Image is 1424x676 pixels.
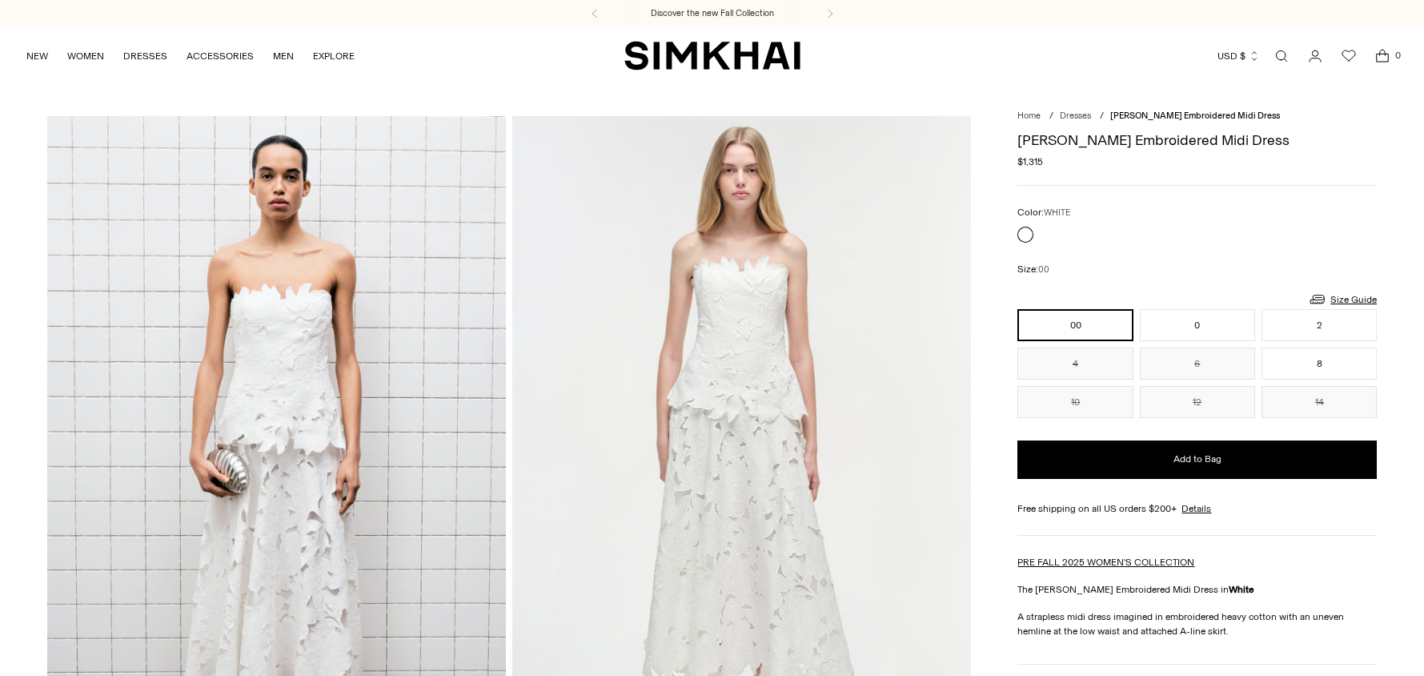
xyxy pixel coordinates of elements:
[651,7,774,20] a: Discover the new Fall Collection
[1262,348,1377,380] button: 8
[1017,610,1377,638] p: A strapless midi dress imagined in embroidered heavy cotton with an uneven hemline at the low wai...
[313,38,355,74] a: EXPLORE
[1262,386,1377,418] button: 14
[1044,207,1070,218] span: WHITE
[1333,40,1365,72] a: Wishlist
[1017,111,1041,121] a: Home
[1060,111,1091,121] a: Dresses
[1262,309,1377,341] button: 2
[1110,111,1280,121] span: [PERSON_NAME] Embroidered Midi Dress
[1017,133,1377,147] h1: [PERSON_NAME] Embroidered Midi Dress
[1017,441,1377,479] button: Add to Bag
[1017,582,1377,597] p: The [PERSON_NAME] Embroidered Midi Dress in
[273,38,294,74] a: MEN
[1140,348,1255,380] button: 6
[624,40,800,71] a: SIMKHAI
[1017,205,1070,220] label: Color:
[1017,557,1194,568] a: PRE FALL 2025 WOMEN'S COLLECTION
[1017,348,1133,380] button: 4
[187,38,254,74] a: ACCESSORIES
[1140,386,1255,418] button: 12
[67,38,104,74] a: WOMEN
[1100,110,1104,123] div: /
[1017,386,1133,418] button: 10
[123,38,167,74] a: DRESSES
[1017,155,1043,169] span: $1,315
[1366,40,1398,72] a: Open cart modal
[1266,40,1298,72] a: Open search modal
[1229,584,1254,595] strong: White
[1308,289,1377,309] a: Size Guide
[1017,262,1049,277] label: Size:
[1049,110,1053,123] div: /
[1390,48,1405,62] span: 0
[1017,110,1377,123] nav: breadcrumbs
[1017,309,1133,341] button: 00
[1217,38,1260,74] button: USD $
[1173,453,1221,466] span: Add to Bag
[1038,264,1049,275] span: 00
[1017,501,1377,516] div: Free shipping on all US orders $200+
[1181,501,1211,516] a: Details
[1299,40,1331,72] a: Go to the account page
[1140,309,1255,341] button: 0
[26,38,48,74] a: NEW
